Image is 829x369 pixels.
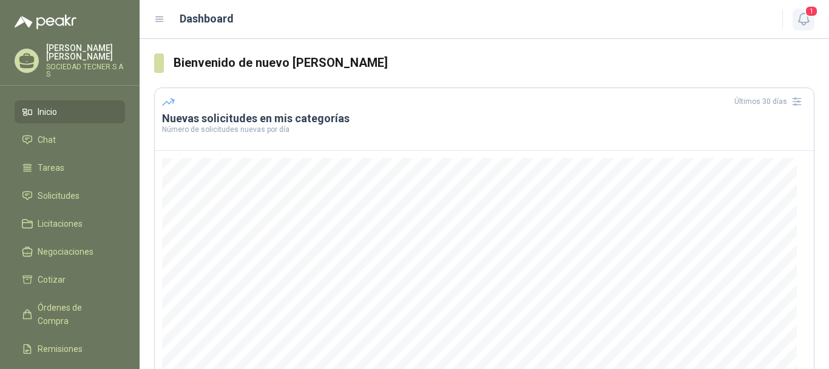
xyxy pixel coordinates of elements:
span: Cotizar [38,273,66,286]
h3: Bienvenido de nuevo [PERSON_NAME] [174,53,814,72]
a: Remisiones [15,337,125,360]
a: Órdenes de Compra [15,296,125,333]
button: 1 [793,9,814,30]
a: Solicitudes [15,184,125,207]
span: Inicio [38,105,57,119]
a: Licitaciones [15,212,125,235]
span: Solicitudes [38,189,80,202]
span: Órdenes de Compra [38,301,113,328]
a: Tareas [15,156,125,179]
a: Inicio [15,100,125,123]
span: Licitaciones [38,217,83,230]
p: SOCIEDAD TECNER S A S [46,63,125,78]
div: Últimos 30 días [734,92,807,111]
a: Negociaciones [15,240,125,263]
a: Cotizar [15,268,125,291]
span: Negociaciones [38,245,93,258]
img: Logo peakr [15,15,76,29]
span: Tareas [38,161,64,174]
p: [PERSON_NAME] [PERSON_NAME] [46,44,125,61]
span: 1 [805,5,818,17]
p: Número de solicitudes nuevas por día [162,126,807,133]
h3: Nuevas solicitudes en mis categorías [162,111,807,126]
h1: Dashboard [180,10,234,27]
span: Remisiones [38,342,83,356]
a: Chat [15,128,125,151]
span: Chat [38,133,56,147]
